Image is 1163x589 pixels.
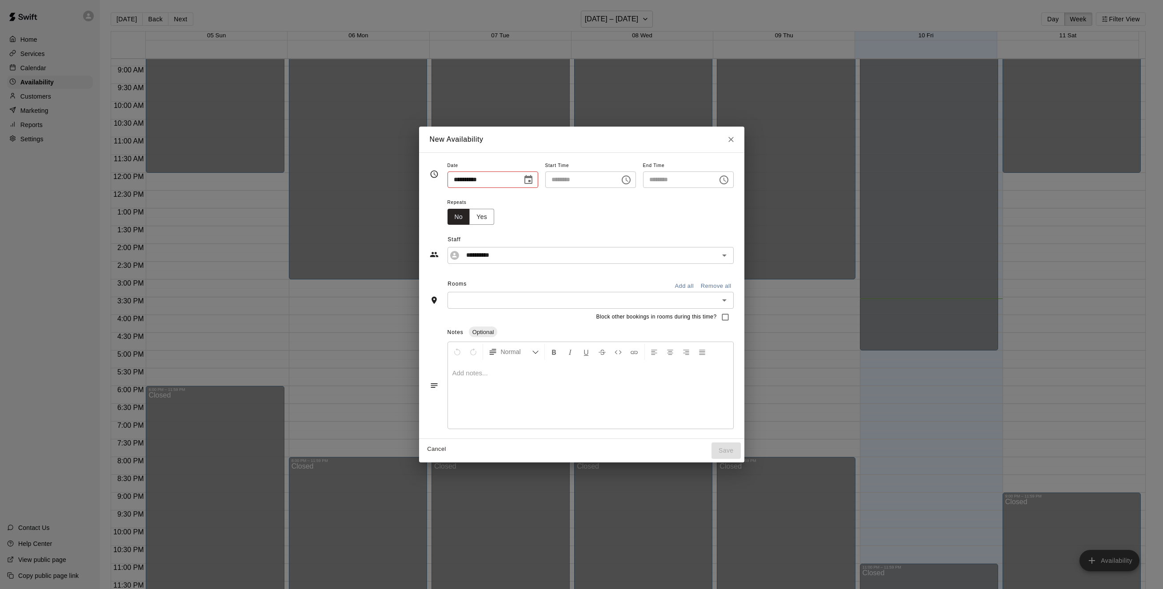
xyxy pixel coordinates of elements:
span: Repeats [448,197,502,209]
button: Open [718,249,731,262]
svg: Timing [430,170,439,179]
button: Insert Code [611,344,626,360]
button: Insert Link [627,344,642,360]
h6: New Availability [430,134,484,145]
svg: Staff [430,250,439,259]
button: Open [718,294,731,306]
button: Undo [450,344,465,360]
button: Remove all [699,279,734,293]
svg: Notes [430,381,439,390]
span: Staff [448,233,733,247]
button: Right Align [679,344,694,360]
button: Formatting Options [485,344,543,360]
button: Justify Align [695,344,710,360]
span: Normal [501,347,532,356]
button: Left Align [647,344,662,360]
button: No [448,209,470,225]
svg: Rooms [430,296,439,305]
button: Close [723,131,739,147]
span: Notes [448,329,464,335]
button: Choose time, selected time is 3:00 PM [617,171,635,189]
button: Yes [469,209,494,225]
button: Format Bold [547,344,562,360]
span: End Time [643,160,734,172]
div: outlined button group [448,209,495,225]
button: Format Italics [563,344,578,360]
button: Choose time, selected time is 3:30 PM [715,171,733,189]
button: Add all [670,279,699,293]
button: Redo [466,344,481,360]
span: Start Time [545,160,636,172]
span: Optional [469,329,497,335]
span: Rooms [448,281,467,287]
button: Cancel [423,442,451,456]
button: Format Strikethrough [595,344,610,360]
button: Choose date, selected date is Oct 10, 2025 [520,171,537,189]
button: Format Underline [579,344,594,360]
span: Block other bookings in rooms during this time? [596,313,717,322]
span: Date [448,160,538,172]
button: Center Align [663,344,678,360]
